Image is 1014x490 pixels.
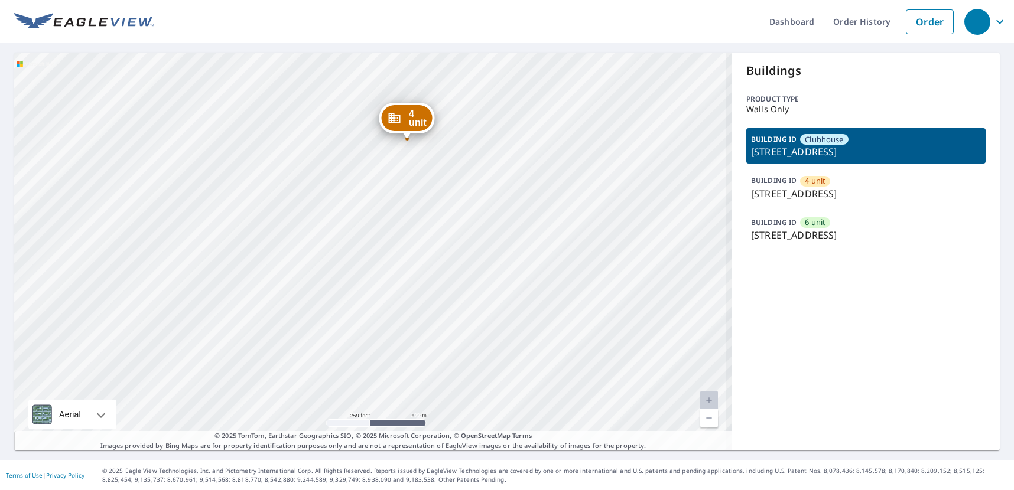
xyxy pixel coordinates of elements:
[512,431,532,440] a: Terms
[751,134,797,144] p: BUILDING ID
[751,145,981,159] p: [STREET_ADDRESS]
[379,103,435,139] div: Dropped pin, building 4 unit, Commercial property, 2101 Atlantic St Melbourne Beach, FL 32951
[805,134,843,145] span: Clubhouse
[746,62,986,80] p: Buildings
[751,217,797,227] p: BUILDING ID
[14,13,154,31] img: EV Logo
[700,391,718,409] a: Current Level 18.72184148759079, Zoom In Disabled
[700,409,718,427] a: Current Level 18.72184148759079, Zoom Out
[746,94,986,104] p: Product type
[102,466,1008,484] p: © 2025 Eagle View Technologies, Inc. and Pictometry International Corp. All Rights Reserved. Repo...
[805,217,825,228] span: 6 unit
[6,471,43,479] a: Terms of Use
[409,109,427,127] span: 4 unit
[28,400,116,429] div: Aerial
[751,175,797,185] p: BUILDING ID
[6,472,84,479] p: |
[751,228,981,242] p: [STREET_ADDRESS]
[751,187,981,201] p: [STREET_ADDRESS]
[805,175,825,187] span: 4 unit
[461,431,511,440] a: OpenStreetMap
[14,431,732,450] p: Images provided by Bing Maps are for property identification purposes only and are not a represen...
[46,471,84,479] a: Privacy Policy
[746,104,986,114] p: Walls Only
[214,431,532,441] span: © 2025 TomTom, Earthstar Geographics SIO, © 2025 Microsoft Corporation, ©
[56,400,84,429] div: Aerial
[906,9,954,34] a: Order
